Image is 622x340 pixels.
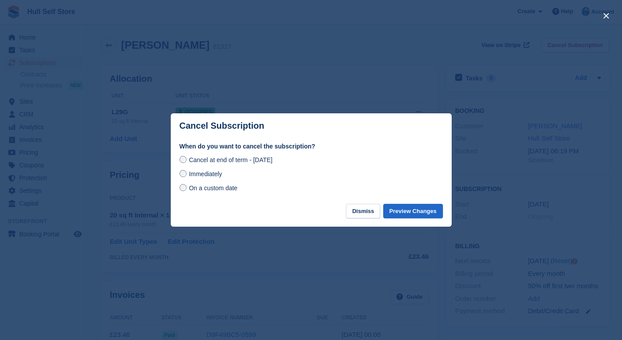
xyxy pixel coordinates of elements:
[180,142,443,151] label: When do you want to cancel the subscription?
[189,170,222,177] span: Immediately
[189,184,237,192] span: On a custom date
[599,9,613,23] button: close
[189,156,272,163] span: Cancel at end of term - [DATE]
[180,184,187,191] input: On a custom date
[180,156,187,163] input: Cancel at end of term - [DATE]
[180,121,264,131] p: Cancel Subscription
[346,204,380,218] button: Dismiss
[383,204,443,218] button: Preview Changes
[180,170,187,177] input: Immediately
